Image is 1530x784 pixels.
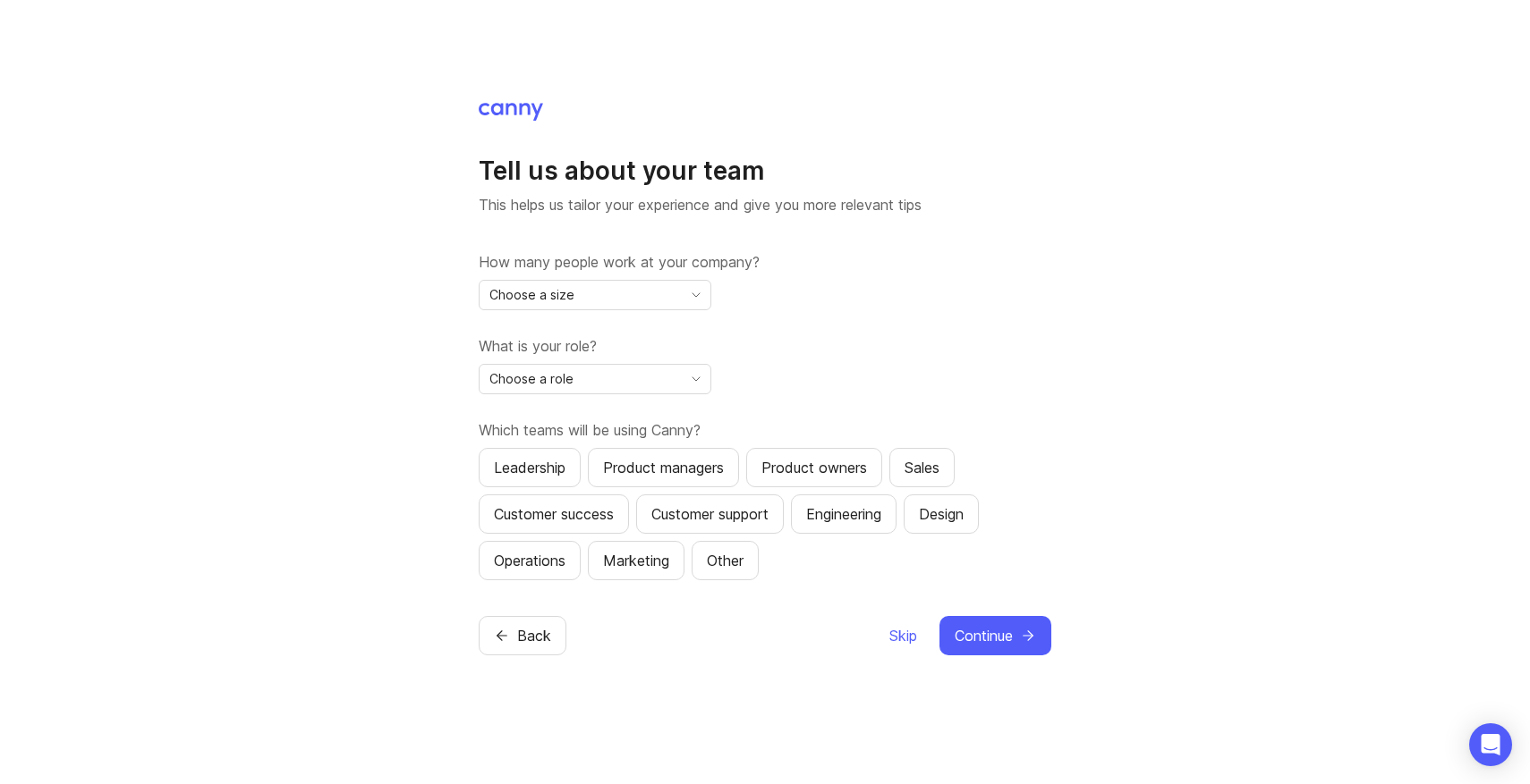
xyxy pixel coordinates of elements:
[479,419,1051,441] label: Which teams will be using Canny?
[479,541,581,580] button: Operations
[746,448,882,487] button: Product owners
[479,280,711,310] div: toggle menu
[939,616,1051,655] button: Continue
[955,625,1013,646] span: Continue
[905,457,939,478] div: Sales
[489,369,574,389] span: Choose a role
[603,550,669,571] div: Marketing
[479,251,1051,273] label: How many people work at your company?
[682,372,710,386] svg: toggle icon
[517,625,551,646] span: Back
[682,288,710,302] svg: toggle icon
[888,616,918,655] button: Skip
[494,503,614,525] div: Customer success
[494,457,565,478] div: Leadership
[479,155,1051,187] h1: Tell us about your team
[479,448,581,487] button: Leadership
[479,335,1051,357] label: What is your role?
[919,503,964,525] div: Design
[588,541,684,580] button: Marketing
[479,194,1051,215] p: This helps us tailor your experience and give you more relevant tips
[588,448,739,487] button: Product managers
[479,364,711,394] div: toggle menu
[479,616,566,655] button: Back
[806,503,881,525] div: Engineering
[1469,723,1512,766] div: Open Intercom Messenger
[636,494,784,534] button: Customer support
[791,494,897,534] button: Engineering
[479,494,629,534] button: Customer success
[707,550,744,571] div: Other
[889,625,917,646] span: Skip
[479,103,543,121] img: Canny Home
[904,494,979,534] button: Design
[651,503,769,525] div: Customer support
[494,550,565,571] div: Operations
[889,448,955,487] button: Sales
[692,541,759,580] button: Other
[603,457,724,478] div: Product managers
[761,457,867,478] div: Product owners
[489,285,574,305] span: Choose a size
